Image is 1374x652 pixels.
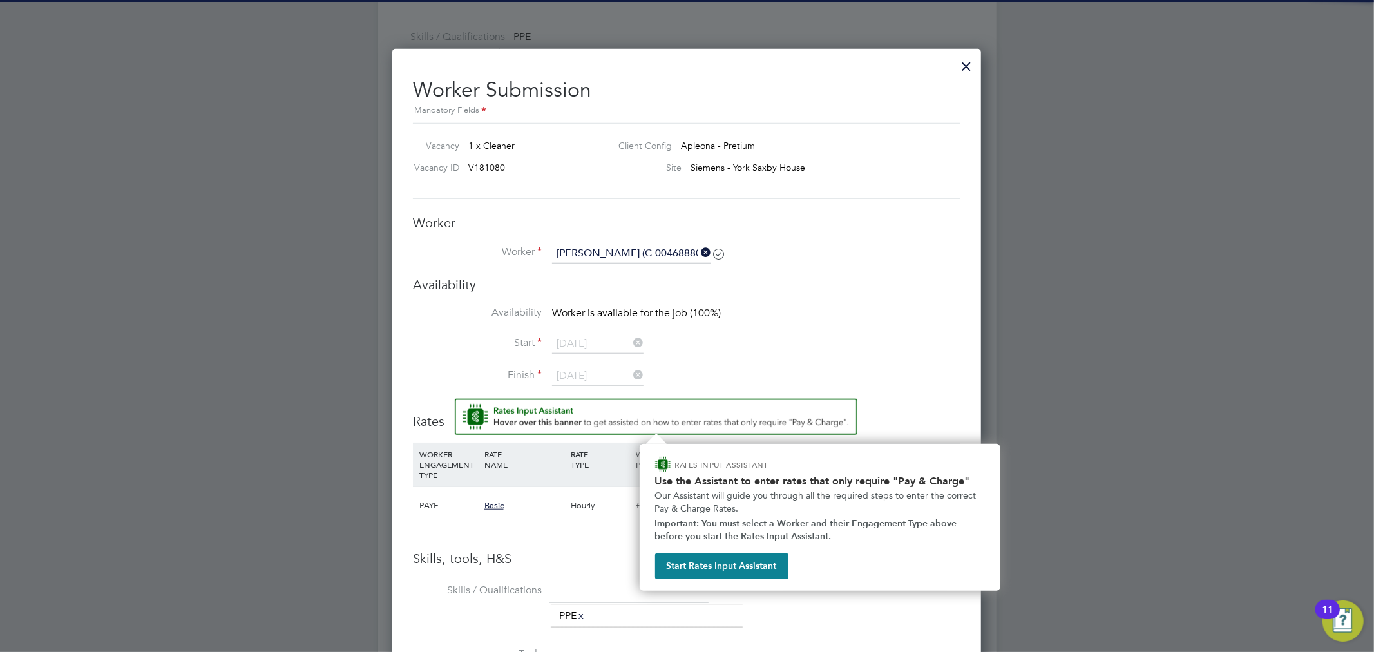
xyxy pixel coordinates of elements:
a: x [577,608,586,624]
div: PAYE [416,487,481,524]
h3: Availability [413,276,960,293]
label: Client Config [609,140,673,151]
input: Search for... [552,244,711,264]
button: Open Resource Center, 11 new notifications [1322,600,1364,642]
span: Apleona - Pretium [682,140,756,151]
label: Vacancy ID [408,162,459,173]
div: AGENCY MARKUP [827,443,892,476]
span: Worker is available for the job (100%) [552,307,721,320]
label: Start [413,336,542,350]
label: Vacancy [408,140,459,151]
label: Skills / Qualifications [413,584,542,597]
span: 1 x Cleaner [468,140,515,151]
div: Hourly [568,487,633,524]
h3: Skills, tools, H&S [413,550,960,567]
div: AGENCY CHARGE RATE [892,443,957,486]
input: Select one [552,334,644,354]
div: Mandatory Fields [413,104,960,118]
input: Select one [552,367,644,386]
div: EMPLOYER COST [762,443,827,476]
div: RATE NAME [481,443,568,476]
label: Site [609,162,682,173]
div: HOLIDAY PAY [698,443,763,476]
li: PPE [554,608,591,625]
h2: Use the Assistant to enter rates that only require "Pay & Charge" [655,475,985,487]
span: Siemens - York Saxby House [691,162,806,173]
label: Availability [413,306,542,320]
strong: Important: You must select a Worker and their Engagement Type above before you start the Rates In... [655,518,960,542]
p: Our Assistant will guide you through all the required steps to enter the correct Pay & Charge Rates. [655,490,985,515]
label: Finish [413,369,542,382]
h3: Rates [413,399,960,430]
label: Worker [413,245,542,259]
div: RATE TYPE [568,443,633,476]
span: V181080 [468,162,505,173]
div: WORKER ENGAGEMENT TYPE [416,443,481,486]
h3: Worker [413,215,960,231]
div: 11 [1322,609,1333,626]
div: WORKER PAY RATE [633,443,698,476]
h2: Worker Submission [413,67,960,118]
button: Rate Assistant [455,399,857,435]
img: ENGAGE Assistant Icon [655,457,671,472]
p: RATES INPUT ASSISTANT [675,459,837,470]
button: Start Rates Input Assistant [655,553,788,579]
span: Basic [484,500,504,511]
div: £12.21 [633,487,698,524]
div: How to input Rates that only require Pay & Charge [640,444,1000,591]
